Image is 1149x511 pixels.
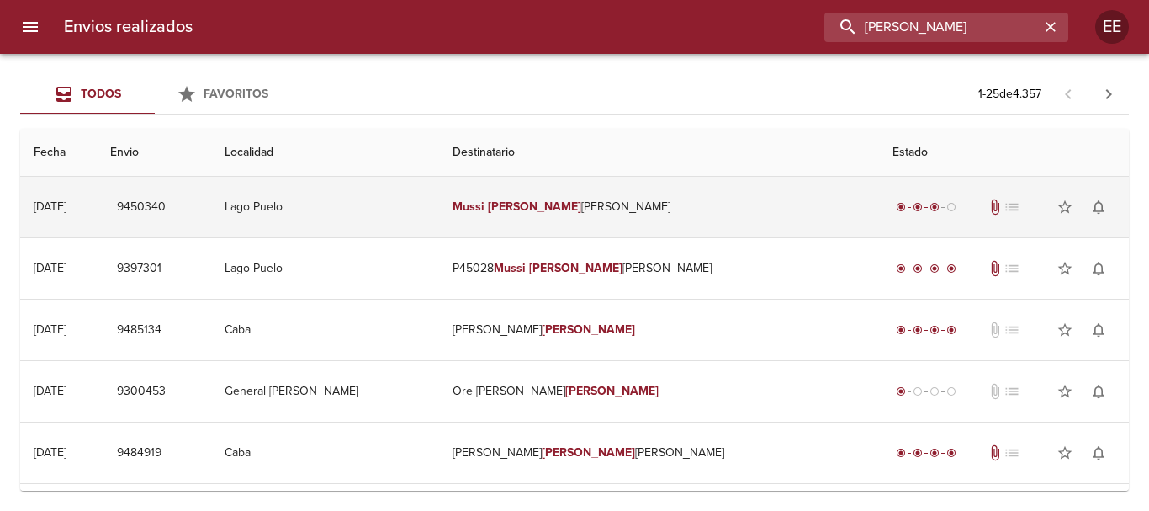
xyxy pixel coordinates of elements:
span: radio_button_checked [929,202,940,212]
span: radio_button_checked [896,386,906,397]
div: Generado [892,383,960,400]
td: Lago Puelo [211,177,439,237]
th: Estado [879,129,1129,177]
span: 9397301 [117,258,161,279]
span: radio_button_checked [946,448,956,458]
span: star_border [1056,383,1073,400]
button: Activar notificaciones [1082,436,1115,470]
span: radio_button_checked [913,263,923,274]
span: Todos [81,87,121,101]
div: En viaje [892,199,960,216]
button: 9450340 [110,192,172,223]
span: radio_button_checked [896,263,906,274]
div: Abrir información de usuario [1095,10,1129,44]
span: notifications_none [1090,322,1107,338]
button: Agregar a favoritos [1048,252,1082,285]
button: Activar notificaciones [1082,313,1115,347]
th: Localidad [211,129,439,177]
span: 9484919 [117,443,161,464]
span: notifications_none [1090,260,1107,277]
div: [DATE] [34,322,66,337]
button: 9484919 [110,438,168,469]
td: Caba [211,300,439,360]
span: radio_button_checked [913,325,923,335]
span: radio_button_checked [896,448,906,458]
em: [PERSON_NAME] [529,261,622,275]
span: Favoritos [204,87,268,101]
span: radio_button_checked [896,325,906,335]
span: No tiene pedido asociado [1003,260,1020,277]
div: [DATE] [34,445,66,460]
h6: Envios realizados [64,13,193,40]
div: EE [1095,10,1129,44]
span: Tiene documentos adjuntos [987,444,1003,461]
p: 1 - 25 de 4.357 [978,86,1041,103]
span: 9485134 [117,320,161,341]
span: radio_button_checked [946,325,956,335]
div: Entregado [892,444,960,461]
button: Agregar a favoritos [1048,436,1082,470]
span: No tiene pedido asociado [1003,322,1020,338]
button: 9397301 [110,253,168,285]
div: Entregado [892,260,960,277]
span: 9450340 [117,197,166,218]
span: radio_button_checked [929,325,940,335]
div: Entregado [892,322,960,338]
em: [PERSON_NAME] [488,200,581,214]
span: No tiene documentos adjuntos [987,383,1003,400]
span: star_border [1056,322,1073,338]
span: notifications_none [1090,444,1107,461]
span: No tiene pedido asociado [1003,444,1020,461]
button: Activar notificaciones [1082,190,1115,224]
span: radio_button_unchecked [946,386,956,397]
span: Pagina siguiente [1088,74,1129,114]
span: star_border [1056,260,1073,277]
div: [DATE] [34,261,66,275]
td: General [PERSON_NAME] [211,361,439,422]
span: radio_button_checked [913,202,923,212]
span: star_border [1056,199,1073,216]
div: [DATE] [34,384,66,398]
td: Lago Puelo [211,238,439,299]
span: Tiene documentos adjuntos [987,260,1003,277]
button: menu [10,7,50,47]
button: Activar notificaciones [1082,252,1115,285]
span: radio_button_checked [913,448,923,458]
th: Destinatario [439,129,878,177]
span: radio_button_unchecked [929,386,940,397]
span: notifications_none [1090,199,1107,216]
button: 9300453 [110,376,172,407]
td: [PERSON_NAME] [PERSON_NAME] [439,423,878,483]
input: buscar [824,13,1040,42]
div: Tabs Envios [20,74,289,114]
span: Tiene documentos adjuntos [987,199,1003,216]
span: Pagina anterior [1048,85,1088,102]
span: No tiene pedido asociado [1003,199,1020,216]
th: Fecha [20,129,97,177]
em: [PERSON_NAME] [565,384,659,398]
em: [PERSON_NAME] [542,445,635,460]
button: Agregar a favoritos [1048,375,1082,408]
span: radio_button_unchecked [913,386,923,397]
span: radio_button_checked [929,448,940,458]
span: radio_button_checked [946,263,956,274]
td: P45028 [PERSON_NAME] [439,238,878,299]
span: star_border [1056,444,1073,461]
span: 9300453 [117,381,166,402]
button: Activar notificaciones [1082,375,1115,408]
span: radio_button_checked [896,202,906,212]
td: [PERSON_NAME] [439,300,878,360]
button: Agregar a favoritos [1048,190,1082,224]
td: [PERSON_NAME] [439,177,878,237]
td: Caba [211,423,439,483]
th: Envio [97,129,211,177]
span: radio_button_checked [929,263,940,274]
em: Mussi [494,261,526,275]
span: notifications_none [1090,383,1107,400]
button: 9485134 [110,315,168,346]
div: [DATE] [34,200,66,214]
span: radio_button_unchecked [946,202,956,212]
button: Agregar a favoritos [1048,313,1082,347]
td: Ore [PERSON_NAME] [439,361,878,422]
span: No tiene pedido asociado [1003,383,1020,400]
